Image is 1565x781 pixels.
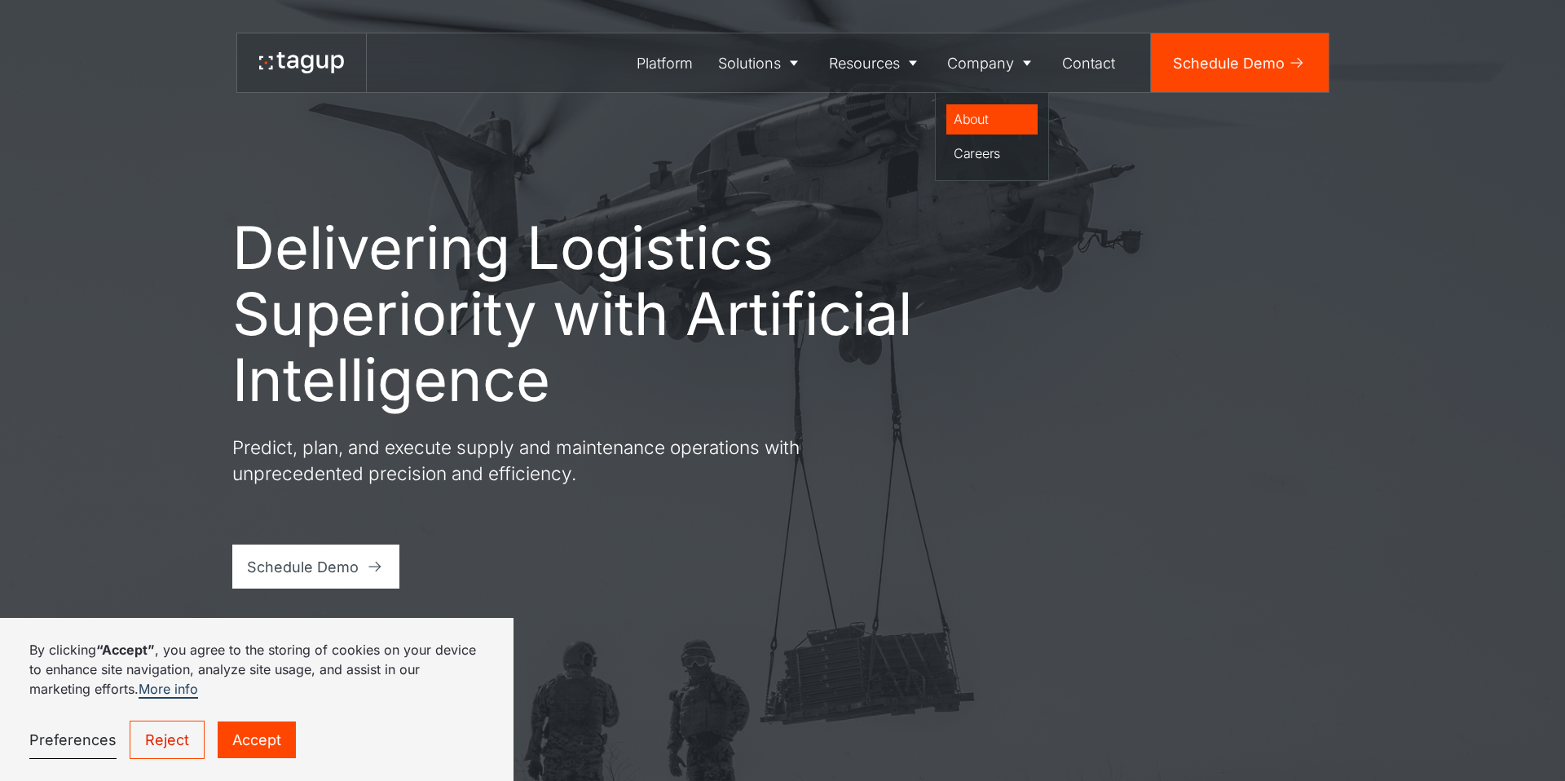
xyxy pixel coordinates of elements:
a: Company [935,33,1050,92]
a: Careers [946,139,1038,170]
div: Platform [637,52,693,74]
a: Schedule Demo [1151,33,1329,92]
h1: Delivering Logistics Superiority with Artificial Intelligence [232,214,917,413]
div: About [954,109,1030,129]
a: Solutions [706,33,817,92]
div: Careers [954,143,1030,163]
strong: “Accept” [96,642,155,658]
p: By clicking , you agree to the storing of cookies on your device to enhance site navigation, anal... [29,640,484,699]
a: Accept [218,721,296,758]
a: Reject [130,721,205,759]
div: Solutions [718,52,781,74]
a: Resources [816,33,935,92]
a: Schedule Demo [232,545,399,589]
p: Predict, plan, and execute supply and maintenance operations with unprecedented precision and eff... [232,435,819,486]
a: More info [139,681,198,699]
div: Schedule Demo [247,556,359,578]
a: Contact [1049,33,1128,92]
a: Platform [624,33,706,92]
div: Company [947,52,1014,74]
a: About [946,104,1038,135]
nav: Company [935,92,1050,181]
div: Contact [1062,52,1115,74]
div: Resources [829,52,900,74]
a: Preferences [29,721,117,759]
div: Schedule Demo [1173,52,1285,74]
